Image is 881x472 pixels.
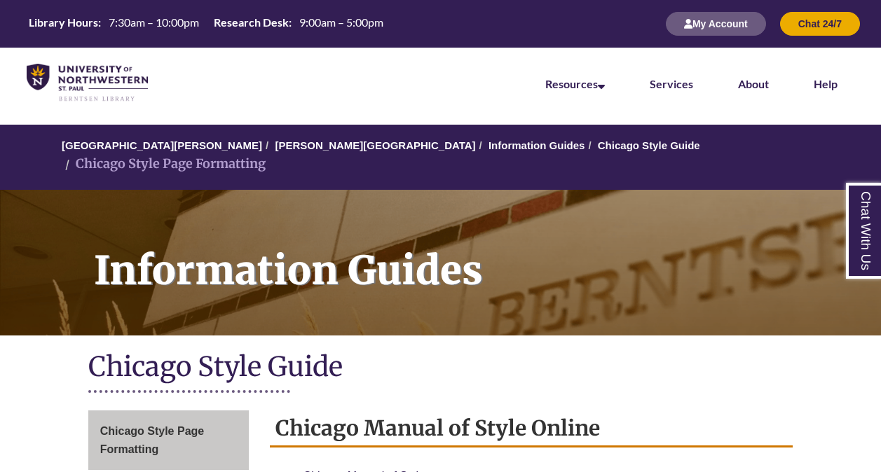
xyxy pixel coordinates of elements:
a: Hours Today [23,15,389,34]
button: My Account [666,12,766,36]
li: Chicago Style Page Formatting [62,154,266,174]
a: Chat 24/7 [780,18,860,29]
h1: Information Guides [78,190,881,317]
a: [GEOGRAPHIC_DATA][PERSON_NAME] [62,139,262,151]
a: Resources [545,77,605,90]
table: Hours Today [23,15,389,32]
span: Chicago Style Page Formatting [100,425,205,455]
h2: Chicago Manual of Style Online [270,410,793,447]
span: 7:30am – 10:00pm [109,15,199,29]
a: About [738,77,769,90]
button: Chat 24/7 [780,12,860,36]
span: 9:00am – 5:00pm [299,15,383,29]
th: Library Hours: [23,15,103,30]
th: Research Desk: [208,15,294,30]
a: Chicago Style Guide [598,139,700,151]
a: My Account [666,18,766,29]
a: Chicago Style Page Formatting [88,410,249,470]
h1: Chicago Style Guide [88,349,793,387]
a: Help [814,77,838,90]
a: [PERSON_NAME][GEOGRAPHIC_DATA] [275,139,475,151]
img: UNWSP Library Logo [27,64,148,102]
a: Services [650,77,693,90]
a: Information Guides [489,139,585,151]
